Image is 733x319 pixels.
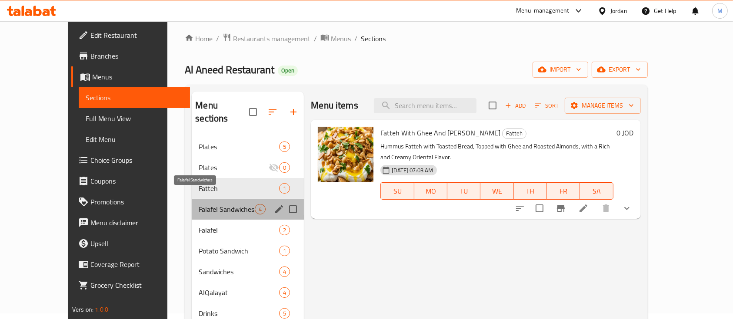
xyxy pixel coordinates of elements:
[192,282,304,303] div: AlQalayat4
[280,268,290,276] span: 4
[279,225,290,235] div: items
[199,287,279,298] div: AlQalayat
[565,98,641,114] button: Manage items
[622,203,632,214] svg: Show Choices
[79,129,190,150] a: Edit Menu
[279,183,290,194] div: items
[280,247,290,255] span: 1
[195,99,249,125] h2: Menu sections
[331,33,351,44] span: Menus
[86,92,183,103] span: Sections
[599,64,641,75] span: export
[480,182,513,200] button: WE
[244,103,262,121] span: Select all sections
[90,176,183,186] span: Coupons
[580,182,613,200] button: SA
[216,33,219,44] li: /
[192,240,304,261] div: Potato Sandwich1
[90,30,183,40] span: Edit Restaurant
[447,182,480,200] button: TU
[185,60,274,79] span: Al Aneed Restaurant
[361,33,386,44] span: Sections
[314,33,317,44] li: /
[199,308,279,319] span: Drinks
[596,198,616,219] button: delete
[617,127,634,139] h6: 0 JOD
[533,62,588,78] button: import
[192,220,304,240] div: Falafel2
[90,197,183,207] span: Promotions
[273,203,286,216] button: edit
[233,33,310,44] span: Restaurants management
[199,162,269,173] span: Plates
[95,304,109,315] span: 1.0.0
[483,96,502,115] span: Select section
[516,6,570,16] div: Menu-management
[279,308,290,319] div: items
[199,204,255,214] span: Falafel Sandwiches
[354,33,357,44] li: /
[279,162,290,173] div: items
[280,164,290,172] span: 0
[199,246,279,256] span: Potato Sandwich
[71,212,190,233] a: Menu disclaimer
[255,205,265,214] span: 4
[414,182,447,200] button: MO
[418,185,444,197] span: MO
[223,33,310,44] a: Restaurants management
[86,134,183,145] span: Edit Menu
[279,246,290,256] div: items
[484,185,510,197] span: WE
[278,66,298,76] div: Open
[550,198,571,219] button: Branch-specific-item
[72,304,93,315] span: Version:
[279,141,290,152] div: items
[71,191,190,212] a: Promotions
[90,280,183,290] span: Grocery Checklist
[550,185,576,197] span: FR
[535,101,559,111] span: Sort
[90,259,183,270] span: Coverage Report
[380,182,414,200] button: SU
[71,150,190,171] a: Choice Groups
[199,266,279,277] span: Sandwiches
[503,128,526,138] span: Fatteh
[318,127,373,182] img: Fatteh With Ghee And Almonds
[71,233,190,254] a: Upsell
[311,99,358,112] h2: Menu items
[86,113,183,124] span: Full Menu View
[504,101,527,111] span: Add
[510,198,530,219] button: sort-choices
[530,199,549,217] span: Select to update
[79,87,190,108] a: Sections
[572,100,634,111] span: Manage items
[71,171,190,191] a: Coupons
[502,99,530,112] button: Add
[92,72,183,82] span: Menus
[283,102,304,122] button: Add section
[199,225,279,235] span: Falafel
[262,102,283,122] span: Sort sections
[380,141,613,163] p: Hummus Fatteh with Toasted Bread, Topped with Ghee and Roasted Almonds, with a Rich and Creamy Or...
[90,155,183,165] span: Choice Groups
[199,141,279,152] span: Plates
[502,99,530,112] span: Add item
[192,261,304,282] div: Sandwiches4
[269,162,279,173] svg: Inactive section
[380,126,500,139] span: Fatteh With Ghee And [PERSON_NAME]
[610,6,627,16] div: Jordan
[451,185,477,197] span: TU
[90,51,183,61] span: Branches
[199,183,279,194] span: Fatteh
[280,184,290,193] span: 1
[90,217,183,228] span: Menu disclaimer
[71,254,190,275] a: Coverage Report
[280,143,290,151] span: 5
[517,185,543,197] span: TH
[192,136,304,157] div: Plates5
